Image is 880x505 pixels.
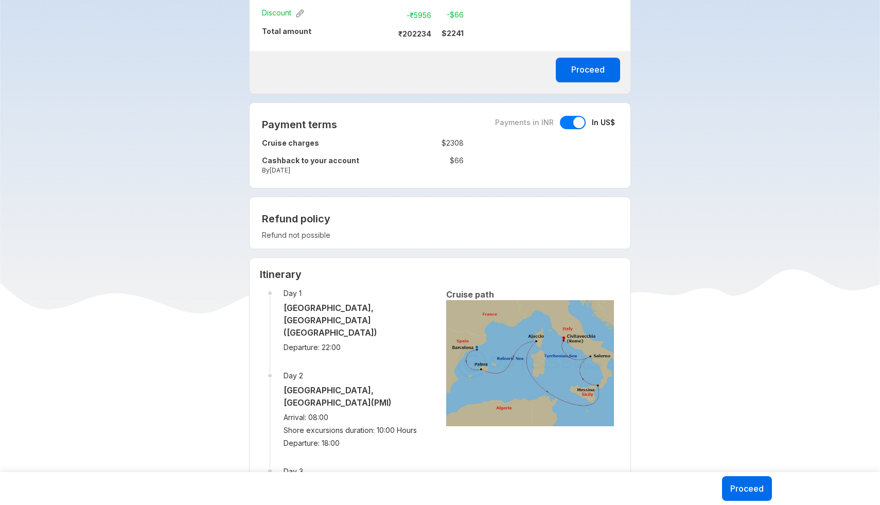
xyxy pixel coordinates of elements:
h3: Itinerary [260,268,621,281]
td: : [388,24,392,43]
span: Departure: 18:00 [284,439,434,447]
span: Arrival: 08:00 [284,413,434,422]
td: : [397,153,402,180]
td: -$ 66 [435,8,464,22]
p: Refund not possible [262,230,619,240]
h2: Payment terms [262,118,464,131]
span: Departure: 22:00 [284,343,434,352]
h6: Cruise path [446,289,614,300]
td: : [388,6,392,24]
td: : [397,136,402,153]
span: Shore excursions duration: 10:00 Hours [284,426,434,434]
button: Proceed [556,58,620,82]
td: $ 66 [402,153,464,180]
span: Payments in INR [495,117,554,128]
span: Discount [262,8,304,18]
h5: [GEOGRAPHIC_DATA], [GEOGRAPHIC_DATA] (PMI) [284,384,434,409]
h2: Refund policy [262,213,619,225]
strong: Cashback to your account [262,156,359,165]
small: By [DATE] [262,166,397,175]
strong: Total amount [262,27,311,36]
span: In US$ [592,117,615,128]
h5: [GEOGRAPHIC_DATA], [GEOGRAPHIC_DATA] ([GEOGRAPHIC_DATA]) [284,302,434,339]
strong: ₹ 202234 [398,29,431,38]
button: Proceed [722,476,772,501]
td: $ 2308 [402,136,464,153]
span: Day 3 [284,467,434,476]
strong: Cruise charges [262,138,319,147]
span: Day 1 [284,289,434,298]
span: Day 2 [284,371,434,380]
strong: $ 2241 [442,29,464,38]
td: -₹ 5956 [392,8,435,22]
